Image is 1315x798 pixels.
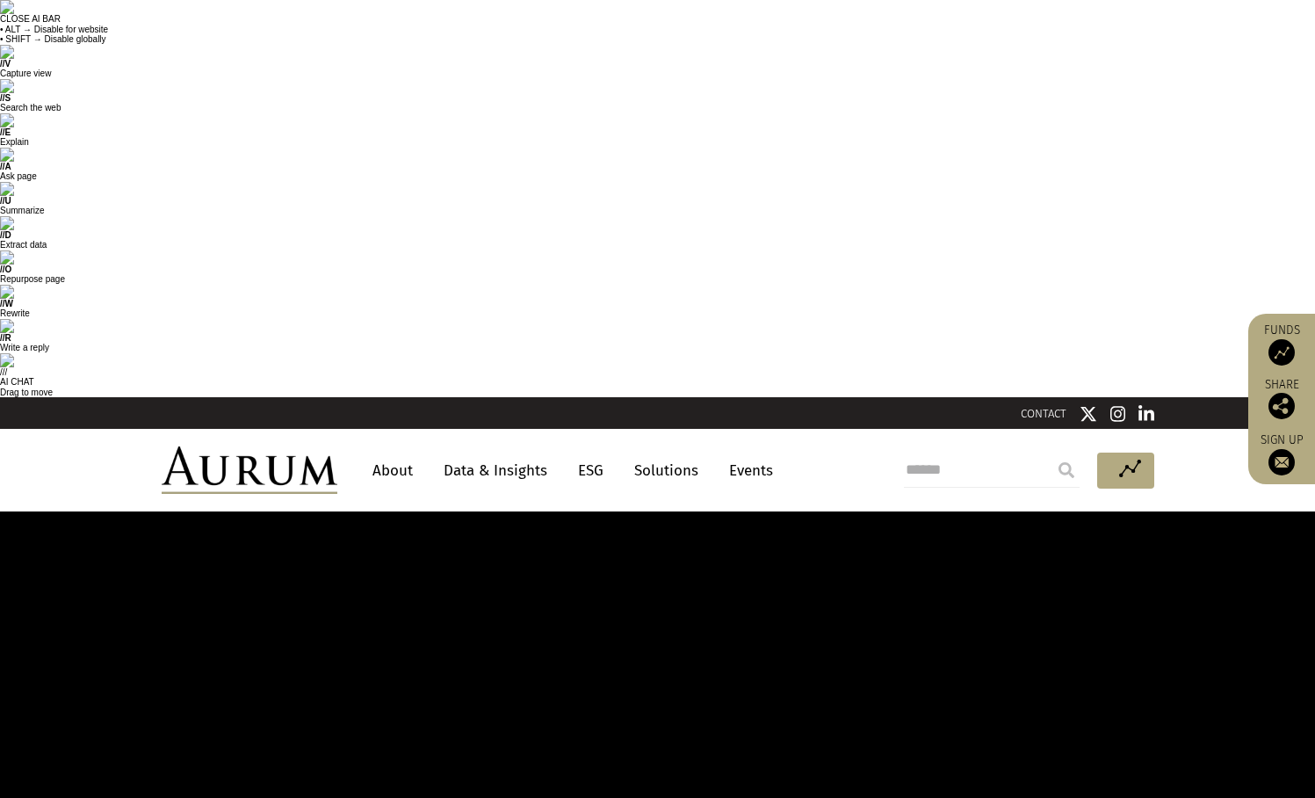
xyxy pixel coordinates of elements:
[1049,453,1084,488] input: Submit
[1268,449,1295,475] img: Sign up to our newsletter
[1021,407,1066,420] a: CONTACT
[1080,405,1097,423] img: Twitter icon
[435,454,556,487] a: Data & Insights
[569,454,612,487] a: ESG
[720,454,773,487] a: Events
[1268,393,1295,419] img: Share this post
[1138,405,1154,423] img: Linkedin icon
[162,446,337,494] img: Aurum
[1110,405,1126,423] img: Instagram icon
[364,454,422,487] a: About
[1257,432,1306,475] a: Sign up
[1257,379,1306,419] div: Share
[625,454,707,487] a: Solutions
